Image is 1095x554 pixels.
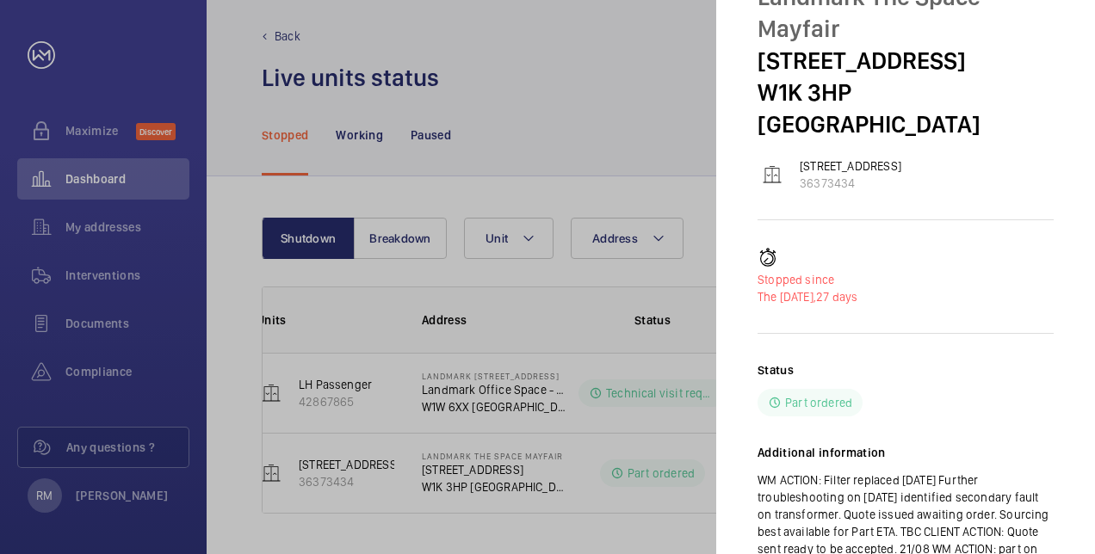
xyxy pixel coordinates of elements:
p: W1K 3HP [GEOGRAPHIC_DATA] [758,77,1054,140]
span: The [DATE], [758,290,816,304]
p: 36373434 [800,175,901,192]
p: Stopped since [758,271,1054,288]
p: [STREET_ADDRESS] [758,45,1054,77]
h2: Additional information [758,444,1054,461]
h2: Status [758,361,794,379]
p: 27 days [758,288,1054,305]
img: elevator.svg [762,164,783,185]
p: Part ordered [785,394,852,411]
p: [STREET_ADDRESS] [800,157,901,175]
